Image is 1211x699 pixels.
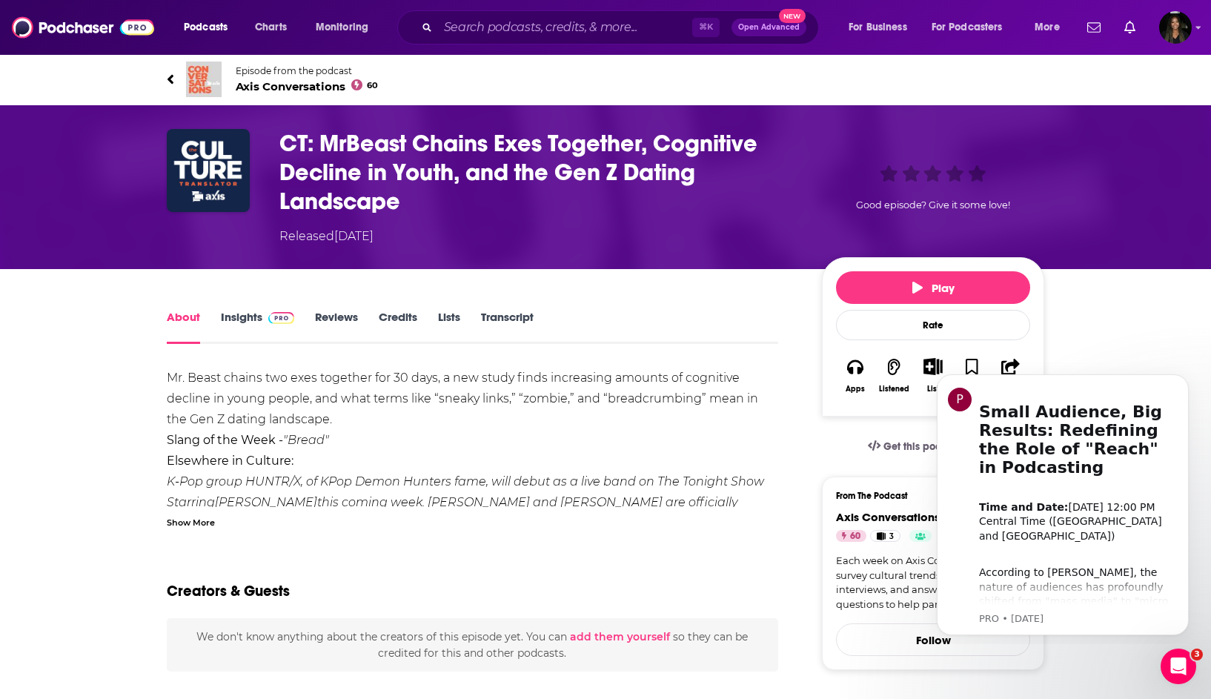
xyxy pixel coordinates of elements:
[915,361,1211,644] iframe: Intercom notifications message
[411,10,833,44] div: Search podcasts, credits, & more...
[315,310,358,344] a: Reviews
[196,630,748,660] span: We don't know anything about the creators of this episode yet . You can so they can be credited f...
[184,17,228,38] span: Podcasts
[367,82,378,89] span: 60
[167,62,1044,97] a: Axis ConversationsEpisode from the podcastAxis Conversations60
[167,129,250,212] img: CT: MrBeast Chains Exes Together, Cognitive Decline in Youth, and the Gen Z Dating Landscape
[221,310,294,344] a: InsightsPodchaser Pro
[836,271,1030,304] button: Play
[731,19,806,36] button: Open AdvancedNew
[738,24,800,31] span: Open Advanced
[912,281,955,295] span: Play
[1081,15,1107,40] a: Show notifications dropdown
[1159,11,1192,44] img: User Profile
[836,348,875,402] button: Apps
[167,433,283,447] strong: Slang of the Week -
[870,530,900,542] a: 3
[236,65,378,76] span: Episode from the podcast
[952,348,991,402] button: Bookmark
[1118,15,1141,40] a: Show notifications dropdown
[836,530,866,542] a: 60
[279,228,374,245] div: Released [DATE]
[279,129,798,216] h1: CT: MrBeast Chains Exes Together, Cognitive Decline in Youth, and the Gen Z Dating Landscape
[1024,16,1078,39] button: open menu
[836,310,1030,340] div: Rate
[236,79,378,93] span: Axis Conversations
[992,348,1030,402] button: Share
[438,310,460,344] a: Lists
[173,16,247,39] button: open menu
[922,16,1024,39] button: open menu
[245,16,296,39] a: Charts
[914,348,952,402] div: Show More ButtonList
[836,510,940,524] a: Axis Conversations
[856,428,1010,465] a: Get this podcast via API
[167,368,778,679] div: Mr. Beast chains two exes together for 30 days, a new study finds increasing amounts of cognitive...
[838,16,926,39] button: open menu
[1159,11,1192,44] button: Show profile menu
[692,18,720,37] span: ⌘ K
[167,454,293,468] strong: Elsewhere in Culture:
[836,491,1018,501] h3: From The Podcast
[481,310,534,344] a: Transcript
[875,348,913,402] button: Listened
[1191,649,1203,660] span: 3
[1035,17,1060,38] span: More
[883,440,998,453] span: Get this podcast via API
[879,385,909,394] div: Listened
[167,310,200,344] a: About
[186,62,222,97] img: Axis Conversations
[856,199,1010,211] span: Good episode? Give it some love!
[846,385,865,394] div: Apps
[12,13,154,42] img: Podchaser - Follow, Share and Rate Podcasts
[1159,11,1192,44] span: Logged in as elissa.mccool
[167,582,290,600] h2: Creators & Guests
[316,17,368,38] span: Monitoring
[836,554,1030,612] a: Each week on Axis Conversations, we survey cultural trends, host expert interviews, and answer li...
[379,310,417,344] a: Credits
[779,9,806,23] span: New
[836,623,1030,656] button: Follow
[283,433,329,447] em: "Bread"
[268,312,294,324] img: Podchaser Pro
[215,495,317,509] a: [PERSON_NAME]
[305,16,388,39] button: open menu
[570,631,670,643] button: add them yourself
[438,16,692,39] input: Search podcasts, credits, & more...
[889,529,894,544] span: 3
[255,17,287,38] span: Charts
[932,17,1003,38] span: For Podcasters
[167,474,776,634] em: K-Pop group HUNTR/X, of KPop Demon Hunters fame, will debut as a live band on The Tonight Show St...
[918,358,948,374] button: Show More Button
[850,529,860,544] span: 60
[1161,649,1196,684] iframe: Intercom live chat
[849,17,907,38] span: For Business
